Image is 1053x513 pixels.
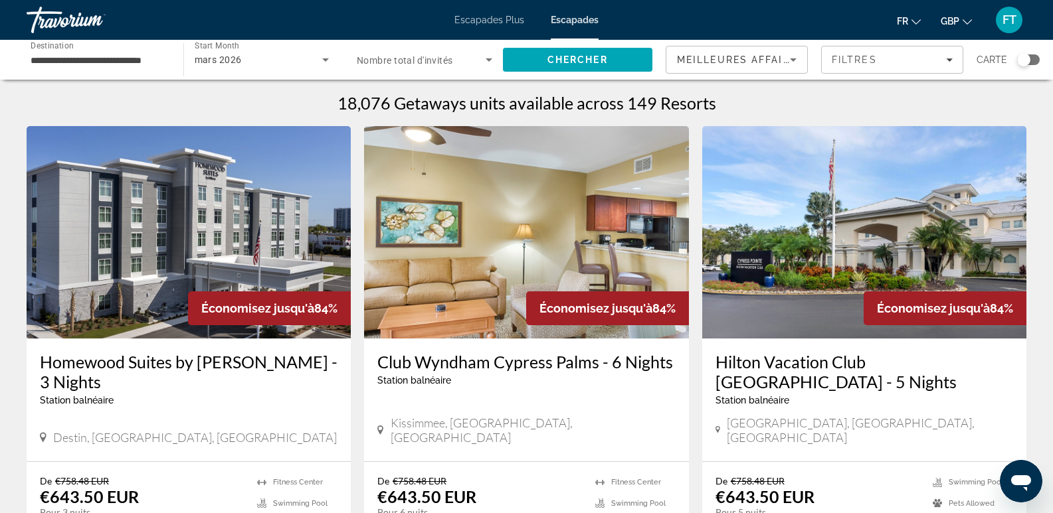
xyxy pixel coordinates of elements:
[357,55,453,66] span: Nombre total d'invités
[716,475,727,486] span: De
[677,52,797,68] mat-select: Sort by
[391,415,676,445] span: Kissimmee, [GEOGRAPHIC_DATA], [GEOGRAPHIC_DATA]
[377,352,675,372] a: Club Wyndham Cypress Palms - 6 Nights
[364,126,688,338] img: Club Wyndham Cypress Palms - 6 Nights
[40,475,52,486] span: De
[526,291,689,325] div: 84%
[877,301,990,315] span: Économisez jusqu'à
[677,54,805,65] span: Meilleures affaires
[377,486,476,506] p: €643.50 EUR
[897,11,921,31] button: Changer de langue
[716,352,1013,392] a: Hilton Vacation Club [GEOGRAPHIC_DATA] - 5 Nights
[273,478,323,486] span: Fitness Center
[377,375,451,386] span: Station balnéaire
[273,499,328,508] span: Swimming Pool
[40,486,139,506] p: €643.50 EUR
[40,352,337,392] a: Homewood Suites by [PERSON_NAME] - 3 Nights
[31,52,166,68] input: Select destination
[539,301,652,315] span: Économisez jusqu'à
[31,40,74,50] span: Destination
[949,478,1003,486] span: Swimming Pool
[201,301,314,315] span: Économisez jusqu'à
[716,395,789,405] span: Station balnéaire
[702,126,1026,338] img: Hilton Vacation Club Cypress Pointe Orlando - 5 Nights
[27,3,159,37] a: Travorium
[195,41,239,50] span: Start Month
[864,291,1026,325] div: 84%
[377,475,389,486] span: De
[611,499,666,508] span: Swimming Pool
[454,15,524,25] a: Escapades Plus
[611,478,661,486] span: Fitness Center
[716,486,814,506] p: €643.50 EUR
[393,475,446,486] span: €758.48 EUR
[53,430,337,445] span: Destin, [GEOGRAPHIC_DATA], [GEOGRAPHIC_DATA]
[195,54,242,65] span: mars 2026
[977,50,1007,69] span: Carte
[897,16,908,27] font: fr
[547,54,608,65] span: Chercher
[992,6,1026,34] button: Menu utilisateur
[1003,13,1016,27] font: FT
[727,415,1013,445] span: [GEOGRAPHIC_DATA], [GEOGRAPHIC_DATA], [GEOGRAPHIC_DATA]
[188,291,351,325] div: 84%
[731,475,785,486] span: €758.48 EUR
[941,11,972,31] button: Changer de devise
[503,48,653,72] button: Search
[832,54,877,65] span: Filtres
[40,395,114,405] span: Station balnéaire
[1000,460,1042,502] iframe: Bouton de lancement de la fenêtre de messagerie
[949,499,995,508] span: Pets Allowed
[941,16,959,27] font: GBP
[27,126,351,338] img: Homewood Suites by Hilton Destin - 3 Nights
[55,475,109,486] span: €758.48 EUR
[821,46,963,74] button: Filters
[337,93,716,113] h1: 18,076 Getaways units available across 149 Resorts
[551,15,599,25] a: Escapades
